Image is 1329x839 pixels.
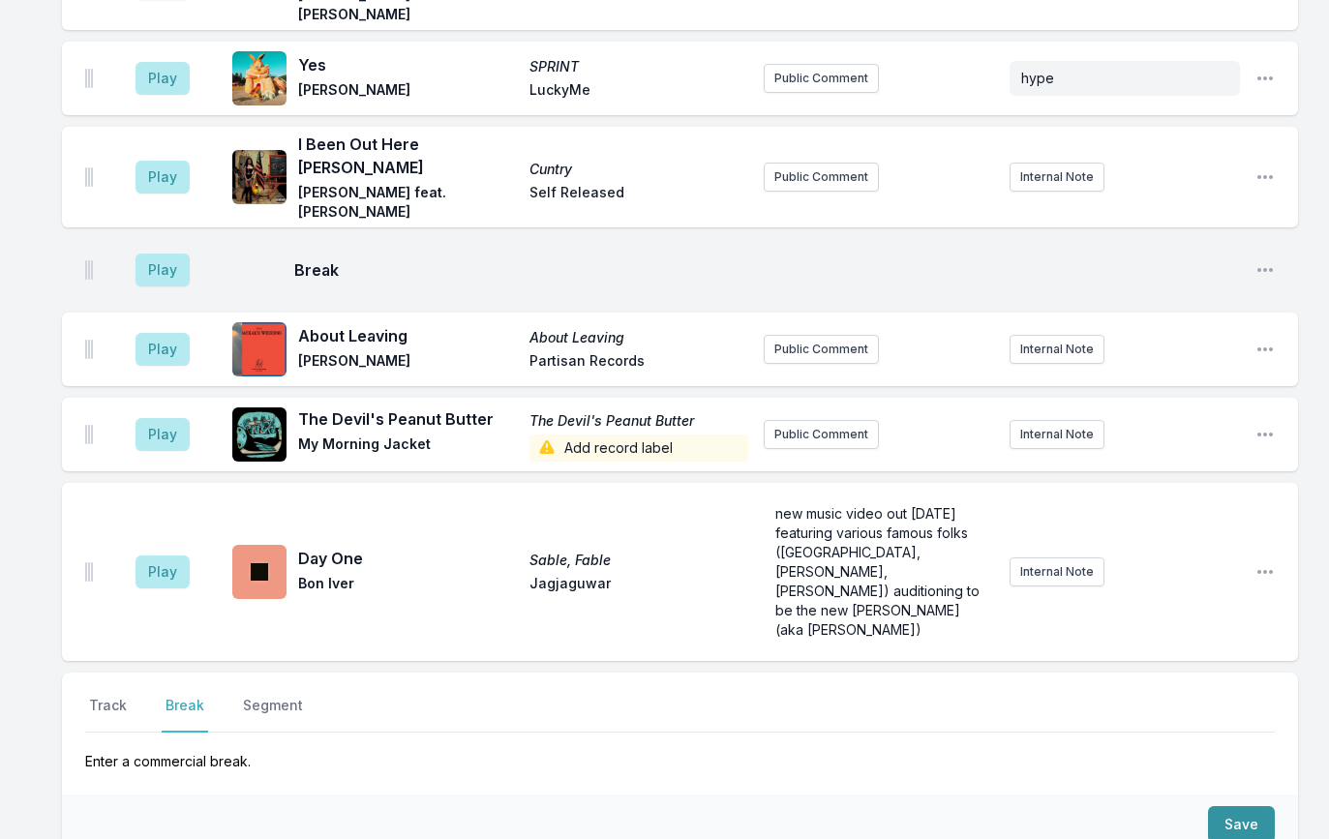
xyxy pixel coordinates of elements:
span: I Been Out Here [PERSON_NAME] [298,133,518,179]
img: Drag Handle [85,425,93,444]
button: Internal Note [1010,420,1104,449]
img: SPRINT [232,51,287,105]
span: Add record label [529,434,749,462]
span: Break [294,258,1240,282]
span: Sable, Fable [529,551,749,570]
img: Drag Handle [85,562,93,582]
button: Track [85,696,131,733]
img: Sable, Fable [232,545,287,599]
p: Enter a commercial break. [85,733,1275,771]
span: [PERSON_NAME] feat. [PERSON_NAME] [298,183,518,222]
span: hype [1021,70,1054,86]
button: Open playlist item options [1255,340,1275,359]
span: SPRINT [529,57,749,76]
span: new music video out [DATE] featuring various famous folks ([GEOGRAPHIC_DATA], [PERSON_NAME], [PER... [775,505,983,638]
button: Public Comment [764,420,879,449]
button: Play [136,161,190,194]
button: Open playlist item options [1255,69,1275,88]
img: Drag Handle [85,340,93,359]
button: Open playlist item options [1255,425,1275,444]
span: The Devil's Peanut Butter [529,411,749,431]
span: [PERSON_NAME] [298,351,518,375]
span: Day One [298,547,518,570]
button: Play [136,254,190,286]
button: Open playlist item options [1255,260,1275,280]
button: Public Comment [764,163,879,192]
img: The Devil's Peanut Butter [232,407,287,462]
button: Public Comment [764,335,879,364]
span: About Leaving [529,328,749,347]
button: Play [136,418,190,451]
button: Play [136,555,190,588]
span: Yes [298,53,518,76]
span: Partisan Records [529,351,749,375]
button: Play [136,62,190,95]
span: My Morning Jacket [298,434,518,462]
button: Internal Note [1010,163,1104,192]
img: Drag Handle [85,260,93,280]
img: Drag Handle [85,167,93,187]
span: Self Released [529,183,749,222]
img: About Leaving [232,322,287,376]
img: Cuntry [232,150,287,204]
span: Cuntry [529,160,749,179]
button: Break [162,696,208,733]
button: Open playlist item options [1255,562,1275,582]
img: Drag Handle [85,69,93,88]
span: Jagjaguwar [529,574,749,597]
span: About Leaving [298,324,518,347]
span: The Devil's Peanut Butter [298,407,518,431]
button: Open playlist item options [1255,167,1275,187]
button: Segment [239,696,307,733]
button: Internal Note [1010,335,1104,364]
span: Bon Iver [298,574,518,597]
button: Internal Note [1010,557,1104,586]
button: Public Comment [764,64,879,93]
span: LuckyMe [529,80,749,104]
button: Play [136,333,190,366]
span: [PERSON_NAME] [298,80,518,104]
